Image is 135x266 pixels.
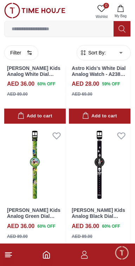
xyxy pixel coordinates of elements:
[93,14,110,19] span: Wishlist
[72,65,127,83] a: Astro Kids's White Dial Analog Watch - A23803-PPBB
[37,223,55,229] span: 60 % OFF
[72,222,99,231] h4: AED 36.00
[7,207,60,225] a: [PERSON_NAME] Kids Analog Green Dial Watch - LC.K.3.677
[87,49,106,56] span: Sort By:
[93,3,110,21] a: 0Wishlist
[37,81,55,87] span: 60 % OFF
[72,233,92,240] div: AED 89.00
[110,3,131,21] button: My Bag
[114,245,130,261] div: Chat Widget
[7,91,28,97] div: AED 89.00
[82,112,117,120] div: Add to cart
[42,251,51,259] a: Home
[4,3,65,18] img: ...
[112,13,129,19] span: My Bag
[102,223,120,229] span: 60 % OFF
[72,91,92,97] div: AED 69.00
[7,80,34,88] h4: AED 36.00
[4,126,66,203] img: Lee Cooper Kids Analog Green Dial Watch - LC.K.3.677
[18,112,52,120] div: Add to cart
[7,222,34,231] h4: AED 36.00
[72,80,99,88] h4: AED 28.00
[7,233,28,240] div: AED 89.00
[4,109,66,124] button: Add to cart
[4,45,38,60] button: Filter
[103,3,109,8] span: 0
[69,126,130,203] img: Lee Cooper Kids Analog Black Dial Watch - LC.K.3.666
[7,65,60,83] a: [PERSON_NAME] Kids Analog White Dial Watch - LC.K.4.639
[80,49,106,56] button: Sort By:
[72,207,125,225] a: [PERSON_NAME] Kids Analog Black Dial Watch - LC.K.3.666
[102,81,120,87] span: 59 % OFF
[69,109,130,124] button: Add to cart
